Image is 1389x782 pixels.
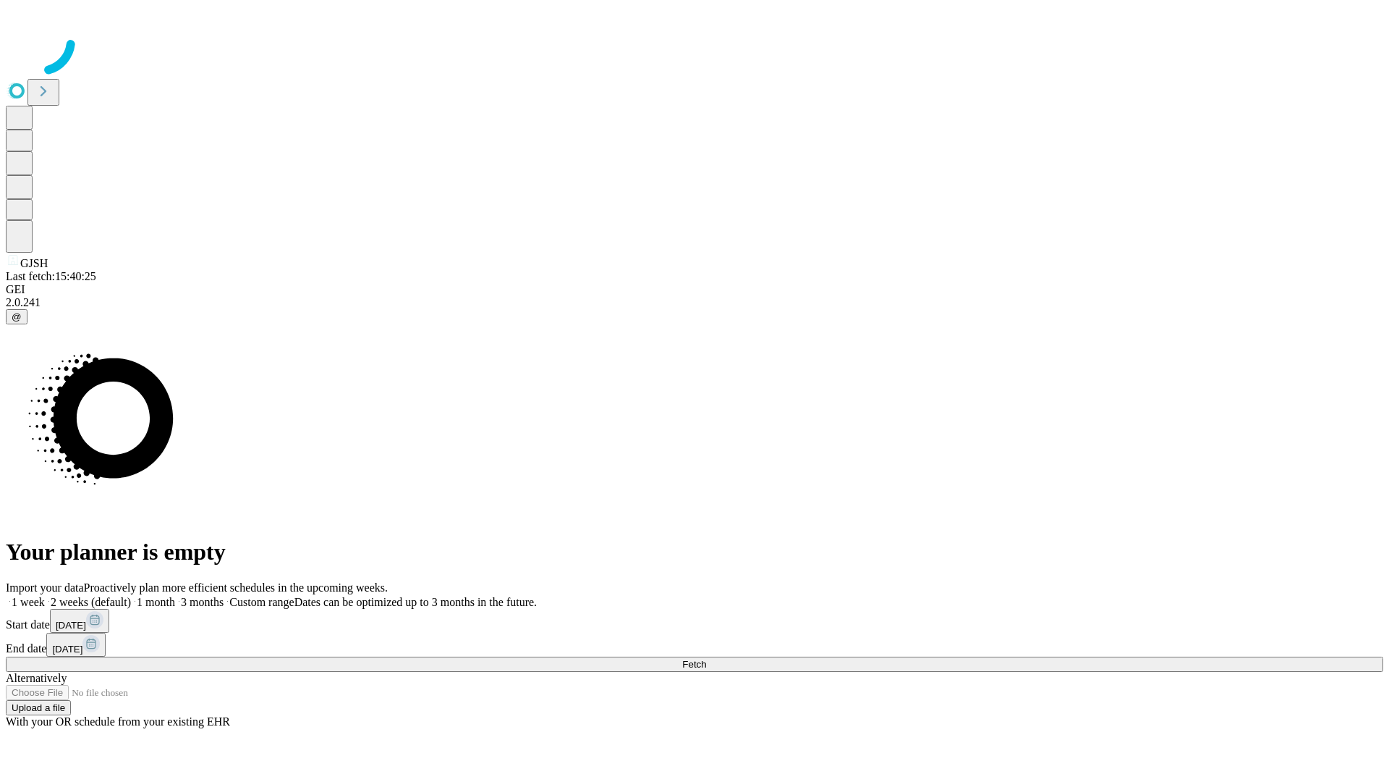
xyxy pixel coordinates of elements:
[137,596,175,608] span: 1 month
[6,539,1383,566] h1: Your planner is empty
[229,596,294,608] span: Custom range
[682,659,706,670] span: Fetch
[6,657,1383,672] button: Fetch
[294,596,537,608] span: Dates can be optimized up to 3 months in the future.
[6,609,1383,633] div: Start date
[6,672,67,684] span: Alternatively
[56,620,86,631] span: [DATE]
[6,715,230,728] span: With your OR schedule from your existing EHR
[6,581,84,594] span: Import your data
[20,257,48,269] span: GJSH
[50,609,109,633] button: [DATE]
[6,296,1383,309] div: 2.0.241
[6,700,71,715] button: Upload a file
[6,270,96,282] span: Last fetch: 15:40:25
[12,596,45,608] span: 1 week
[12,311,22,322] span: @
[51,596,131,608] span: 2 weeks (default)
[181,596,224,608] span: 3 months
[52,644,82,655] span: [DATE]
[6,633,1383,657] div: End date
[84,581,388,594] span: Proactively plan more efficient schedules in the upcoming weeks.
[6,283,1383,296] div: GEI
[6,309,27,324] button: @
[46,633,106,657] button: [DATE]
